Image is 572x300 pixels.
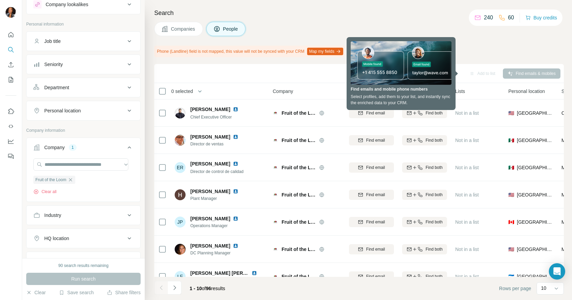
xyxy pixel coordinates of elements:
img: Avatar [175,189,186,200]
button: Search [5,44,16,56]
button: Map my fields [307,48,343,55]
div: Job title [44,38,61,45]
button: Clear all [33,189,57,195]
img: Avatar [175,108,186,119]
img: Logo of Fruit of the Loom [273,274,278,279]
img: Logo of Fruit of the Loom [273,110,278,116]
span: [GEOGRAPHIC_DATA] [517,273,553,280]
span: [GEOGRAPHIC_DATA] [517,246,553,253]
span: Fruit of the Loom [282,219,316,225]
div: ER [175,162,186,173]
span: Find email [366,219,385,225]
span: Fruit of the Loom [282,164,316,171]
span: Find email [366,164,385,171]
span: [GEOGRAPHIC_DATA] [517,219,553,225]
button: Find both [402,244,447,254]
span: [PERSON_NAME] [190,106,230,113]
button: Department [27,79,140,96]
span: of [202,286,206,291]
div: Personal location [44,107,81,114]
button: Quick start [5,29,16,41]
button: Find both [402,108,447,118]
span: Not in a list [455,138,479,143]
span: Director de control de calidad [190,169,243,174]
span: Find both [426,110,443,116]
span: [PERSON_NAME] [190,160,230,167]
span: Plant Manager [190,195,247,202]
button: Find both [402,190,447,200]
button: Personal location [27,102,140,119]
span: Fruit of the Loom [282,137,316,144]
div: Phone (Landline) field is not mapped, this value will not be synced with your CRM [154,46,345,57]
img: Avatar [175,135,186,146]
button: Enrich CSV [5,59,16,71]
p: 10 [541,285,546,291]
img: LinkedIn logo [233,189,238,194]
button: Seniority [27,56,140,73]
span: Fruit of the Loom [282,191,316,198]
img: Logo of Fruit of the Loom [273,219,278,225]
span: Find email [366,273,385,280]
h4: Search [154,8,564,18]
span: Find both [426,164,443,171]
button: Use Surfe API [5,120,16,132]
button: Share filters [107,289,141,296]
button: Buy credits [525,13,557,22]
button: Find both [402,271,447,282]
img: LinkedIn logo [233,107,238,112]
span: results [190,286,225,291]
p: 240 [484,14,493,22]
button: Find both [402,162,447,173]
span: Not in a list [455,274,479,279]
span: [GEOGRAPHIC_DATA] [517,164,553,171]
span: Not in a list [455,247,479,252]
span: Companies [171,26,196,32]
span: [GEOGRAPHIC_DATA] [517,191,553,198]
span: Not in a list [455,192,479,198]
img: Avatar [175,244,186,255]
p: Company information [26,127,141,133]
button: Job title [27,33,140,49]
img: LinkedIn logo [233,243,238,249]
span: Chief Executive Officer [190,115,232,120]
span: Find both [426,219,443,225]
div: 1 [69,144,77,151]
span: 🇺🇸 [508,110,514,116]
span: 1 - 10 [190,286,202,291]
span: [GEOGRAPHIC_DATA] [517,110,553,116]
span: Find both [426,192,443,198]
span: DC Planning Manager [190,250,247,256]
button: Find email [349,162,394,173]
div: Company lookalikes [46,1,88,8]
img: Logo of Fruit of the Loom [273,138,278,143]
span: [PERSON_NAME] [190,188,230,195]
button: Navigate to next page [168,281,181,295]
button: Annual revenue ($) [27,253,140,270]
span: Operations Manager [190,223,247,229]
button: Find email [349,135,394,145]
span: Find email [366,246,385,252]
span: Find both [426,246,443,252]
span: [PERSON_NAME] [190,242,230,249]
img: LinkedIn logo [233,216,238,221]
span: 🇨🇦 [508,219,514,225]
div: Industry [44,212,61,219]
span: Mobile [402,88,416,95]
img: LinkedIn logo [233,161,238,167]
span: Personal location [508,88,545,95]
span: Find both [426,273,443,280]
span: Fruit of the Loom [282,110,316,116]
img: Logo of Fruit of the Loom [273,247,278,252]
span: [PERSON_NAME] [190,133,230,140]
span: Not in a list [455,110,479,116]
span: Find email [366,137,385,143]
button: HQ location [27,230,140,247]
span: Not in a list [455,219,479,225]
img: Logo of Fruit of the Loom [273,165,278,170]
p: Personal information [26,21,141,27]
button: Find both [402,217,447,227]
button: Clear [26,289,46,296]
span: 0 selected [171,88,193,95]
span: Company [273,88,293,95]
span: Lists [455,88,465,95]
